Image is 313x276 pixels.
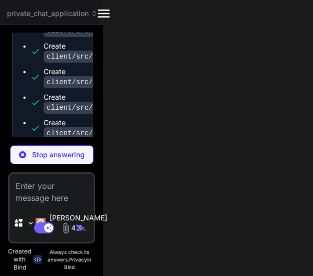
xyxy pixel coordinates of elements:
img: Claude 4 Sonnet [36,218,46,228]
p: Created with Bind [8,247,31,271]
div: Create [44,118,218,138]
code: client/src/contexts/SocketContext.jsx [44,102,205,114]
div: Create [44,92,205,113]
div: Create [44,67,197,87]
span: private_chat_application [7,9,98,19]
span: Privacy [69,256,87,262]
code: client/src/App.jsx [44,51,125,63]
div: Create [44,41,125,62]
p: Always check its answers. in Bind [44,248,96,271]
code: client/src/components/ProtectedRoute.jsx [44,127,218,139]
img: Pick Models [27,219,35,227]
img: bind-logo [33,255,42,264]
code: client/src/contexts/AuthContext.jsx [44,76,197,88]
img: icon [76,223,86,233]
p: Stop answering [32,150,85,160]
img: attachment [60,222,72,234]
p: [PERSON_NAME] 4 S.. [50,213,107,233]
div: Create [44,16,134,36]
